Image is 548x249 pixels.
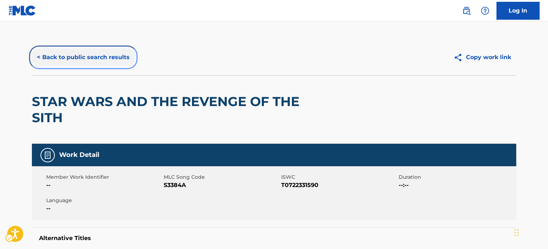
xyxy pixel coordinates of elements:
[512,215,548,249] iframe: Hubspot Iframe
[32,94,322,126] h2: STAR WARS AND THE REVENGE OF THE SITH
[32,48,135,66] button: < Back to public search results
[453,53,466,62] img: Copy work link
[512,215,548,249] div: Chat Widget
[59,151,99,159] h5: Work Detail
[46,181,162,190] span: --
[448,48,516,66] button: Copy work link
[496,2,539,20] a: Log In
[462,6,471,15] img: search
[46,204,162,213] span: --
[46,173,162,181] span: Member Work Identifier
[481,6,489,15] img: help
[164,173,279,181] span: MLC Song Code
[281,181,397,190] span: T0722331590
[39,235,509,242] h5: Alternative Titles
[399,173,514,181] span: Duration
[399,181,514,190] span: --:--
[9,5,36,16] img: MLC Logo
[514,222,519,243] div: Drag
[281,173,397,181] span: ISWC
[43,151,52,159] img: Work Detail
[164,181,279,190] span: S3384A
[46,197,162,204] span: Language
